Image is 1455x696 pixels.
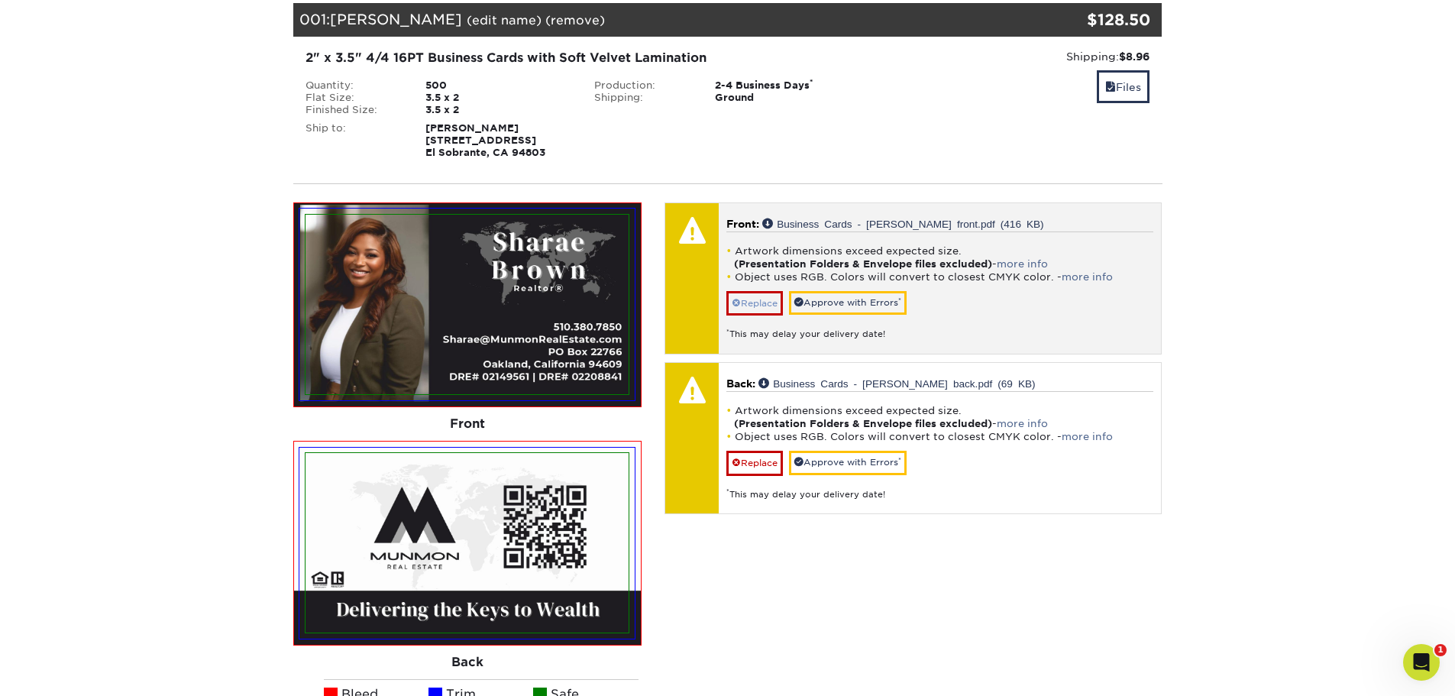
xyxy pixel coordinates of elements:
a: (remove) [545,13,605,28]
div: Flat Size: [294,92,415,104]
div: Production: [583,79,703,92]
strong: [PERSON_NAME] [STREET_ADDRESS] El Sobrante, CA 94803 [425,122,545,158]
a: more info [1062,271,1113,283]
a: Replace [726,451,783,475]
div: 3.5 x 2 [414,92,583,104]
iframe: Intercom live chat [1403,644,1440,681]
li: Artwork dimensions exceed expected size. - [726,404,1153,430]
span: Back: [726,377,755,390]
div: 500 [414,79,583,92]
span: files [1105,81,1116,93]
strong: $8.96 [1119,50,1149,63]
a: Business Cards - [PERSON_NAME] back.pdf (69 KB) [758,377,1035,388]
span: [PERSON_NAME] [330,11,462,28]
div: Quantity: [294,79,415,92]
li: Object uses RGB. Colors will convert to closest CMYK color. - [726,270,1153,283]
div: 2-4 Business Days [703,79,872,92]
div: Finished Size: [294,104,415,116]
li: Object uses RGB. Colors will convert to closest CMYK color. - [726,430,1153,443]
div: Shipping: [884,49,1150,64]
div: Shipping: [583,92,703,104]
div: 3.5 x 2 [414,104,583,116]
a: Replace [726,291,783,316]
div: Ground [703,92,872,104]
div: ​2" x 3.5" 4/4 16PT Business Cards with Soft Velvet Lamination [306,49,861,67]
div: This may delay your delivery date! [726,316,1153,341]
span: 1 [1434,644,1447,656]
span: Front: [726,218,759,230]
a: Files [1097,70,1149,103]
a: more info [997,418,1048,429]
a: Approve with Errors* [789,291,907,315]
div: This may delay your delivery date! [726,476,1153,501]
li: Artwork dimensions exceed expected size. - [726,244,1153,270]
a: Business Cards - [PERSON_NAME] front.pdf (416 KB) [762,218,1044,228]
a: Approve with Errors* [789,451,907,474]
iframe: Google Customer Reviews [4,649,130,691]
a: (edit name) [467,13,542,28]
a: more info [997,258,1048,270]
div: Back [293,646,642,679]
div: Front [293,407,642,441]
div: 001: [293,3,1017,37]
strong: (Presentation Folders & Envelope files excluded) [734,418,992,429]
a: more info [1062,431,1113,442]
div: Ship to: [294,122,415,159]
div: $128.50 [1017,8,1151,31]
strong: (Presentation Folders & Envelope files excluded) [734,258,992,270]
